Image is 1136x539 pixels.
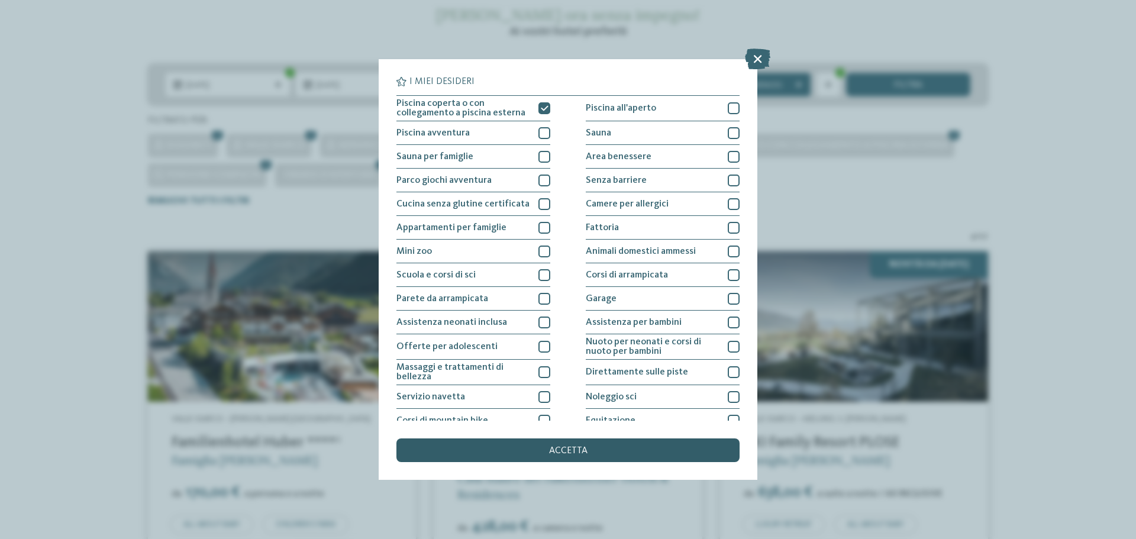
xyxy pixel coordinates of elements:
[586,318,682,327] span: Assistenza per bambini
[586,223,619,233] span: Fattoria
[396,152,473,162] span: Sauna per famiglie
[586,416,635,425] span: Equitazione
[409,77,475,86] span: I miei desideri
[396,342,498,351] span: Offerte per adolescenti
[586,152,651,162] span: Area benessere
[396,416,488,425] span: Corsi di mountain bike
[396,99,530,118] span: Piscina coperta o con collegamento a piscina esterna
[396,223,506,233] span: Appartamenti per famiglie
[549,446,588,456] span: accetta
[396,247,432,256] span: Mini zoo
[396,176,492,185] span: Parco giochi avventura
[586,199,669,209] span: Camere per allergici
[586,128,611,138] span: Sauna
[396,270,476,280] span: Scuola e corsi di sci
[586,392,637,402] span: Noleggio sci
[396,363,530,382] span: Massaggi e trattamenti di bellezza
[396,128,470,138] span: Piscina avventura
[586,104,656,113] span: Piscina all'aperto
[586,337,719,356] span: Nuoto per neonati e corsi di nuoto per bambini
[396,294,488,304] span: Parete da arrampicata
[586,176,647,185] span: Senza barriere
[396,392,465,402] span: Servizio navetta
[396,318,507,327] span: Assistenza neonati inclusa
[586,367,688,377] span: Direttamente sulle piste
[586,270,668,280] span: Corsi di arrampicata
[586,294,617,304] span: Garage
[586,247,696,256] span: Animali domestici ammessi
[396,199,530,209] span: Cucina senza glutine certificata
